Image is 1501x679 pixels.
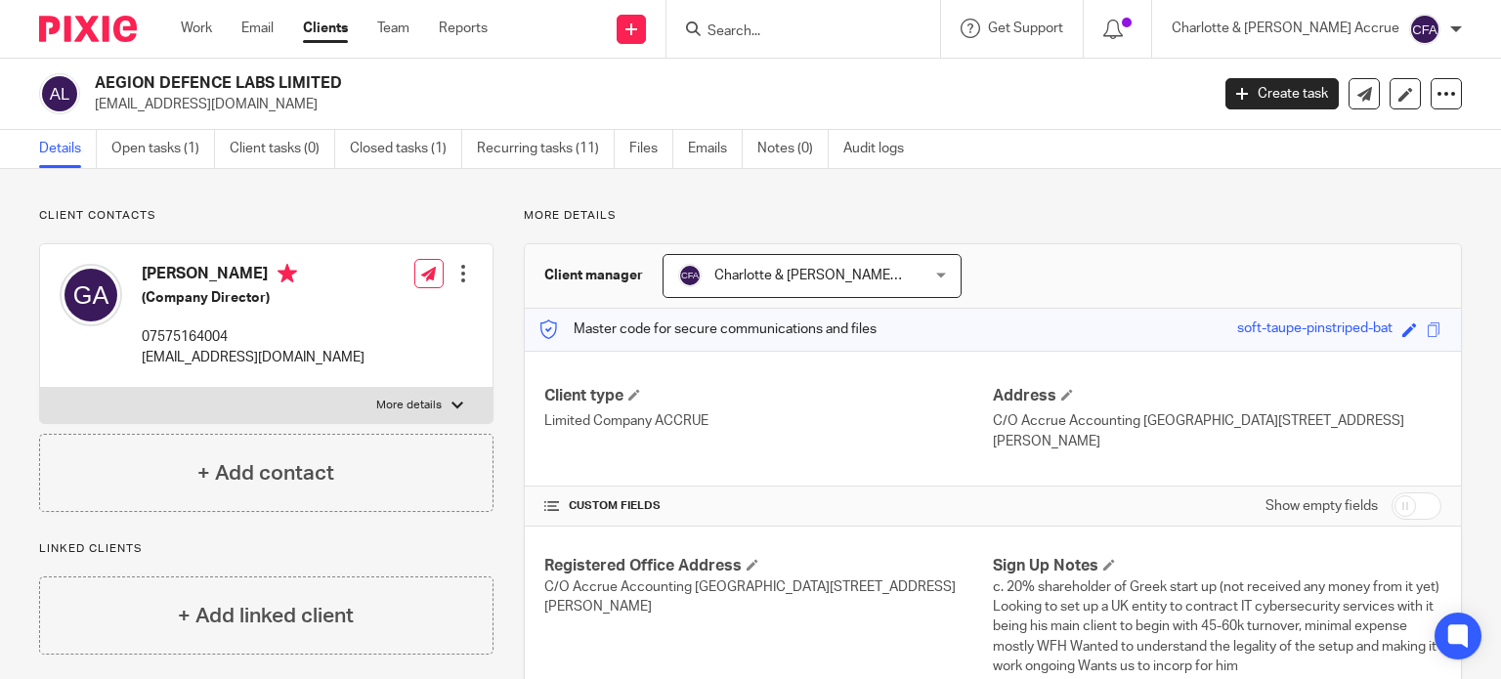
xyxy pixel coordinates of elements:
a: Email [241,19,274,38]
p: Master code for secure communications and files [539,319,877,339]
a: Work [181,19,212,38]
h2: AEGION DEFENCE LABS LIMITED [95,73,976,94]
input: Search [706,23,881,41]
a: Notes (0) [757,130,829,168]
p: Limited Company ACCRUE [544,411,993,431]
a: Open tasks (1) [111,130,215,168]
span: c. 20% shareholder of Greek start up (not received any money from it yet) Looking to set up a UK ... [993,580,1439,673]
p: [EMAIL_ADDRESS][DOMAIN_NAME] [142,348,365,367]
p: 07575164004 [142,327,365,347]
a: Audit logs [843,130,919,168]
a: Closed tasks (1) [350,130,462,168]
p: Linked clients [39,541,493,557]
a: Client tasks (0) [230,130,335,168]
span: C/O Accrue Accounting [GEOGRAPHIC_DATA][STREET_ADDRESS][PERSON_NAME] [544,580,956,614]
label: Show empty fields [1265,496,1378,516]
span: Get Support [988,21,1063,35]
h4: + Add linked client [178,601,354,631]
p: Client contacts [39,208,493,224]
div: soft-taupe-pinstriped-bat [1237,318,1393,341]
p: More details [524,208,1462,224]
img: svg%3E [39,73,80,114]
h4: [PERSON_NAME] [142,264,365,288]
a: Reports [439,19,488,38]
a: Clients [303,19,348,38]
p: [EMAIL_ADDRESS][DOMAIN_NAME] [95,95,1196,114]
p: C/O Accrue Accounting [GEOGRAPHIC_DATA][STREET_ADDRESS][PERSON_NAME] [993,411,1441,451]
img: svg%3E [1409,14,1440,45]
i: Primary [278,264,297,283]
a: Team [377,19,409,38]
a: Emails [688,130,743,168]
img: svg%3E [678,264,702,287]
img: Pixie [39,16,137,42]
h4: Address [993,386,1441,406]
h5: (Company Director) [142,288,365,308]
h4: Registered Office Address [544,556,993,576]
a: Recurring tasks (11) [477,130,615,168]
h4: CUSTOM FIELDS [544,498,993,514]
span: Charlotte & [PERSON_NAME] Accrue [714,269,942,282]
img: svg%3E [60,264,122,326]
a: Files [629,130,673,168]
h3: Client manager [544,266,643,285]
h4: Sign Up Notes [993,556,1441,576]
a: Create task [1225,78,1339,109]
h4: Client type [544,386,993,406]
h4: + Add contact [197,458,334,488]
p: Charlotte & [PERSON_NAME] Accrue [1172,19,1399,38]
a: Details [39,130,97,168]
p: More details [376,398,442,413]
